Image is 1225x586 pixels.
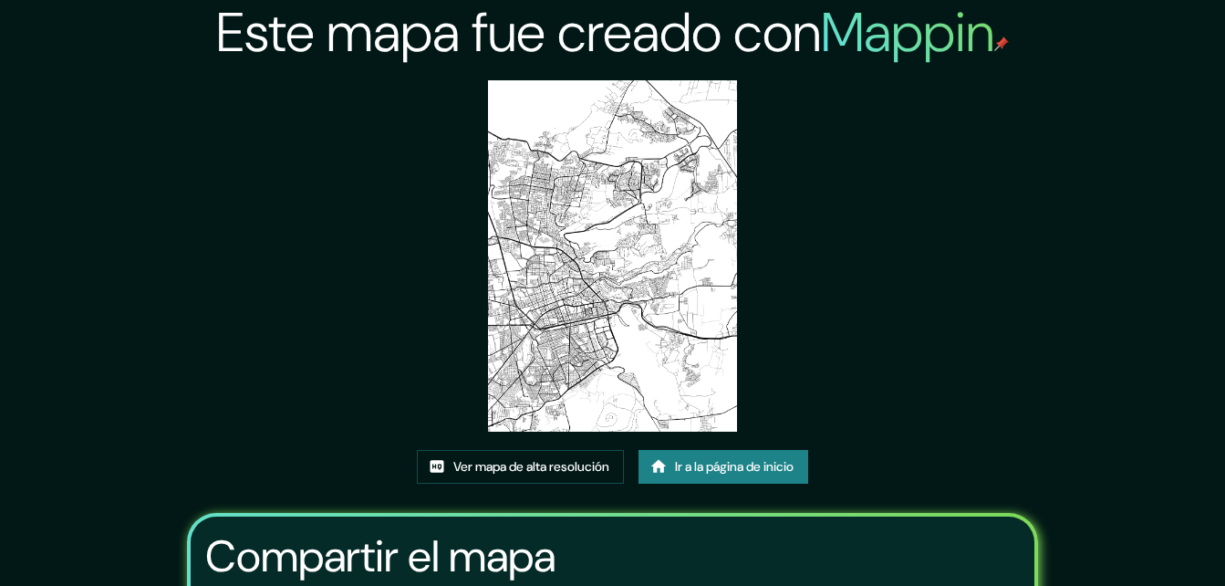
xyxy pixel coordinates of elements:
[488,80,736,432] img: created-map
[675,455,794,478] font: Ir a la página de inicio
[417,450,624,484] a: Ver mapa de alta resolución
[1063,515,1205,566] iframe: Help widget launcher
[638,450,808,484] a: Ir a la página de inicio
[994,37,1009,51] img: mappin-pin
[205,531,555,582] h3: Compartir el mapa
[453,455,609,478] font: Ver mapa de alta resolución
